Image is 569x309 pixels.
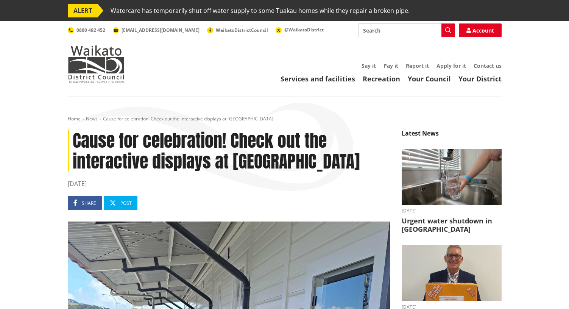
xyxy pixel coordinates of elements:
a: Contact us [474,62,502,69]
span: Share [82,200,96,206]
span: @WaikatoDistrict [284,27,324,33]
img: Waikato District Council - Te Kaunihera aa Takiwaa o Waikato [68,45,125,83]
span: Cause for celebration! Check out the interactive displays at [GEOGRAPHIC_DATA] [103,115,273,122]
time: [DATE] [402,209,502,213]
span: 0800 492 452 [76,27,105,33]
a: Say it [362,62,376,69]
a: [EMAIL_ADDRESS][DOMAIN_NAME] [113,27,200,33]
a: Report it [406,62,429,69]
h5: Latest News [402,130,502,141]
span: [EMAIL_ADDRESS][DOMAIN_NAME] [122,27,200,33]
a: Pay it [383,62,398,69]
span: Post [120,200,132,206]
a: 0800 492 452 [68,27,105,33]
a: Home [68,115,81,122]
a: Your Council [408,74,451,83]
a: Post [104,196,137,210]
a: Share [68,196,102,210]
h3: Urgent water shutdown in [GEOGRAPHIC_DATA] [402,217,502,233]
a: [DATE] Urgent water shutdown in [GEOGRAPHIC_DATA] [402,149,502,234]
nav: breadcrumb [68,116,502,122]
span: WaikatoDistrictCouncil [216,27,268,33]
a: Services and facilities [281,74,355,83]
img: Craig Hobbs editorial elections [402,245,502,301]
input: Search input [358,23,455,37]
h1: Cause for celebration! Check out the interactive displays at [GEOGRAPHIC_DATA] [68,130,390,172]
a: Your District [458,74,502,83]
a: Account [459,23,502,37]
a: @WaikatoDistrict [276,27,324,33]
a: Apply for it [436,62,466,69]
img: water image [402,149,502,205]
span: Watercare has temporarily shut off water supply to some Tuakau homes while they repair a broken p... [111,4,410,17]
a: WaikatoDistrictCouncil [207,27,268,33]
a: Recreation [363,74,400,83]
a: News [86,115,98,122]
span: ALERT [68,4,98,17]
time: [DATE] [68,179,390,188]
